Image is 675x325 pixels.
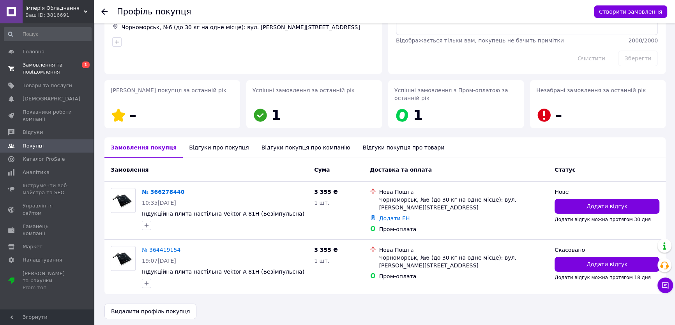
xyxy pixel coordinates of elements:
div: Нова Пошта [379,246,549,254]
span: Незабрані замовлення за останній рік [536,87,646,93]
span: 3 355 ₴ [314,189,338,195]
span: Маркет [23,243,42,250]
button: Чат з покупцем [657,278,673,293]
span: 1 [271,107,281,123]
span: 2000 / 2000 [628,37,658,44]
button: Додати відгук [555,257,659,272]
div: Відгуки покупця про компанію [255,137,357,158]
span: 1 [82,61,90,68]
span: Налаштування [23,256,62,264]
div: Чорноморськ, №6 (до 30 кг на одне місце): вул. [PERSON_NAME][STREET_ADDRESS] [120,22,376,33]
span: Показники роботи компанії [23,109,72,123]
span: Товари та послуги [23,82,72,89]
h1: Профіль покупця [117,7,191,16]
span: Доставка та оплата [370,167,432,173]
span: Головна [23,48,44,55]
a: Індукційна плита настільна Vektor A 81H (Безімпульсна) [142,269,304,275]
div: Повернутися назад [101,8,108,16]
span: Успішні замовлення за останній рік [253,87,355,93]
div: Нова Пошта [379,188,549,196]
button: Додати відгук [555,199,659,214]
span: 1 [413,107,423,123]
span: Cума [314,167,330,173]
span: 19:07[DATE] [142,258,176,264]
span: Гаманець компанії [23,223,72,237]
span: Аналітика [23,169,49,176]
span: Відображається тільки вам, покупець не бачить примітки [396,37,564,44]
span: 10:35[DATE] [142,200,176,206]
div: Prom топ [23,284,72,291]
a: Індукційна плита настільна Vektor A 81H (Безімпульсна) [142,211,304,217]
a: Додати ЕН [379,215,410,221]
input: Пошук [4,27,92,41]
span: – [129,107,136,123]
span: Статус [555,167,575,173]
a: № 366278440 [142,189,184,195]
span: Додати відгук [587,260,627,268]
span: [DEMOGRAPHIC_DATA] [23,95,80,102]
div: Нове [555,188,659,196]
span: Додати відгук можна протягом 30 дня [555,217,650,222]
span: Відгуки [23,129,43,136]
span: Управління сайтом [23,202,72,216]
div: Чорноморськ, №6 (до 30 кг на одне місце): вул. [PERSON_NAME][STREET_ADDRESS] [379,254,549,269]
img: Фото товару [111,194,135,207]
div: Чорноморськ, №6 (до 30 кг на одне місце): вул. [PERSON_NAME][STREET_ADDRESS] [379,196,549,211]
span: – [555,107,562,123]
span: 3 355 ₴ [314,247,338,253]
div: Ваш ID: 3816691 [25,12,94,19]
button: Видалити профіль покупця [104,304,196,319]
a: Фото товару [111,246,136,271]
a: Фото товару [111,188,136,213]
span: 1 шт. [314,200,329,206]
span: Замовлення [111,167,148,173]
span: [PERSON_NAME] та рахунки [23,270,72,292]
div: Відгуки про покупця [183,137,255,158]
span: Інструменти веб-майстра та SEO [23,182,72,196]
a: № 364419154 [142,247,180,253]
span: Успішні замовлення з Пром-оплатою за останній рік [394,87,508,101]
span: Додати відгук можна протягом 18 дня [555,275,650,280]
span: Замовлення та повідомлення [23,61,72,76]
button: Створити замовлення [594,5,667,18]
span: 1 шт. [314,258,329,264]
img: Фото товару [111,252,135,265]
div: Пром-оплата [379,225,549,233]
span: [PERSON_NAME] покупця за останній рік [111,87,226,93]
div: Замовлення покупця [104,137,183,158]
span: Додати відгук [587,202,627,210]
div: Відгуки покупця про товари [357,137,451,158]
div: Скасовано [555,246,659,254]
span: Імперія Обладнання [25,5,84,12]
span: Покупці [23,142,44,149]
div: Пром-оплата [379,272,549,280]
span: Каталог ProSale [23,156,65,163]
